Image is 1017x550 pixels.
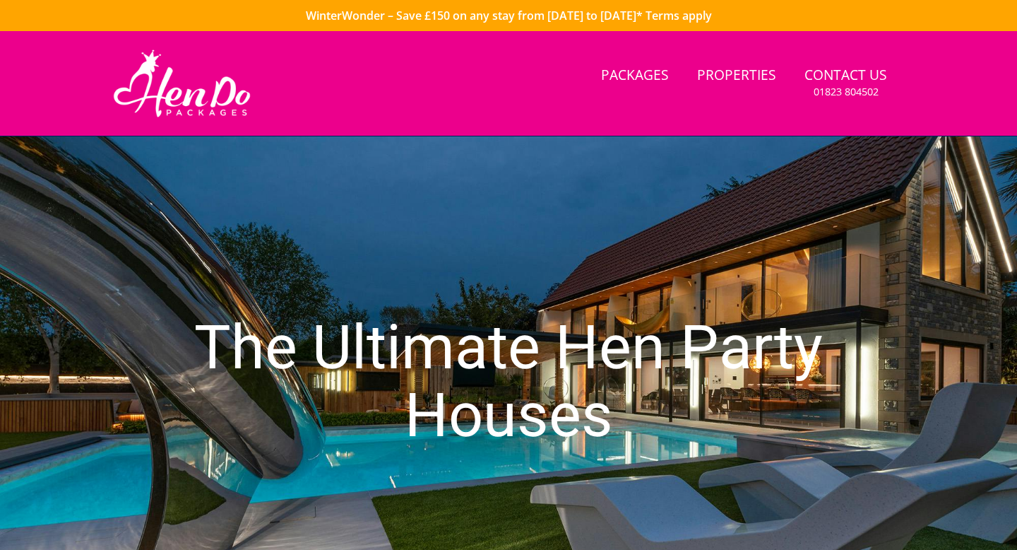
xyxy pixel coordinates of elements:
a: Contact Us01823 804502 [799,60,893,106]
a: Packages [595,60,674,92]
img: Hen Do Packages [107,48,256,119]
small: 01823 804502 [814,85,879,99]
h1: The Ultimate Hen Party Houses [153,286,864,476]
a: Properties [691,60,782,92]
